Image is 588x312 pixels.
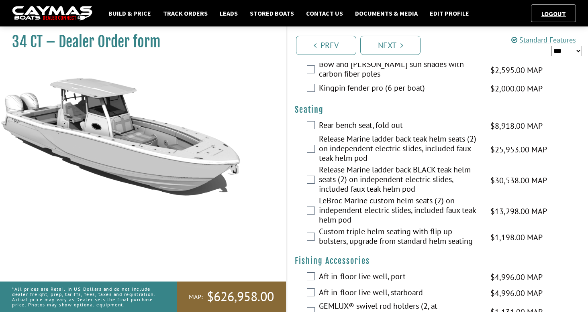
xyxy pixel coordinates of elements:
a: MAP:$626,958.00 [177,282,286,312]
span: $25,953.00 MAP [490,144,547,156]
label: Aft in-floor live well, port [319,271,480,283]
label: Rear bench seat, fold out [319,120,480,132]
span: $2,595.00 MAP [490,64,543,76]
label: Aft in-floor live well, starboard [319,288,480,299]
a: Logout [537,10,570,18]
a: Contact Us [302,8,347,18]
a: Edit Profile [426,8,473,18]
a: Documents & Media [351,8,422,18]
h4: Seating [295,105,580,115]
span: MAP: [189,293,203,301]
label: Kingpin fender pro (6 per boat) [319,83,480,95]
h4: Fishing Accessories [295,256,580,266]
span: $1,198.00 MAP [490,231,543,243]
h1: 34 CT – Dealer Order form [12,33,266,51]
ul: Pagination [294,34,588,55]
label: LeBroc Marine custom helm seats (2) on independent electric slides, included faux teak helm pod [319,196,480,227]
a: Leads [216,8,242,18]
a: Next [360,36,421,55]
label: Release Marine ladder back BLACK teak helm seats (2) on independent electric slides, included fau... [319,165,480,196]
label: Release Marine ladder back teak helm seats (2) on independent electric slides, included faux teak... [319,134,480,165]
a: Prev [296,36,356,55]
span: $2,000.00 MAP [490,83,543,95]
label: Custom triple helm seating with flip up bolsters, upgrade from standard helm seating [319,227,480,248]
label: Bow and [PERSON_NAME] sun shades with carbon fiber poles [319,59,480,81]
span: $4,996.00 MAP [490,271,543,283]
p: *All prices are Retail in US Dollars and do not include dealer freight, prep, tariffs, fees, taxe... [12,282,159,312]
span: $626,958.00 [207,288,274,305]
a: Track Orders [159,8,212,18]
span: $4,996.00 MAP [490,287,543,299]
a: Standard Features [511,35,576,45]
img: caymas-dealer-connect-2ed40d3bc7270c1d8d7ffb4b79bf05adc795679939227970def78ec6f6c03838.gif [12,6,92,21]
span: $13,298.00 MAP [490,205,547,217]
a: Stored Boats [246,8,298,18]
span: $8,918.00 MAP [490,120,543,132]
a: Build & Price [104,8,155,18]
span: $30,538.00 MAP [490,174,547,186]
